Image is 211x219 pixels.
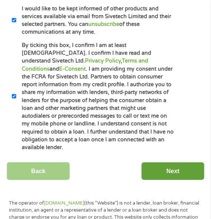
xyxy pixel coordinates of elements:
[44,200,84,206] a: [DOMAIN_NAME]
[59,66,85,72] a: E-Consent
[16,41,175,152] label: By ticking this box, I confirm I am at least [DEMOGRAPHIC_DATA]. I confirm I have read and unders...
[88,21,119,27] a: unsubscribe
[85,58,120,64] a: Privacy Policy
[21,58,148,72] a: Terms and Conditions
[141,162,204,180] input: Next
[16,5,175,36] label: I would like to be kept informed of other products and services available via email from Sivetech...
[7,162,70,180] input: Back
